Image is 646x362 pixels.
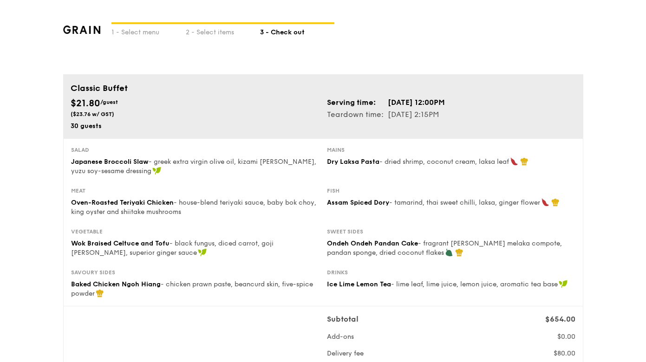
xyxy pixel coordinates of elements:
[327,333,354,341] span: Add-ons
[71,122,320,131] div: 30 guests
[96,289,104,297] img: icon-chef-hat.a58ddaea.svg
[327,349,364,357] span: Delivery fee
[71,98,100,109] span: $21.80
[389,199,540,207] span: - tamarind, thai sweet chilli, laksa, ginger flower
[327,146,575,154] div: Mains
[71,146,320,154] div: Salad
[327,315,359,323] span: Subtotal
[327,97,387,109] td: Serving time:
[327,109,387,121] td: Teardown time:
[71,199,174,207] span: Oven-Roasted Teriyaki Chicken
[387,97,445,109] td: [DATE] 12:00PM
[387,109,445,121] td: [DATE] 2:15PM
[71,187,320,194] div: Meat
[71,82,576,95] div: Classic Buffet
[111,24,186,37] div: 1 - Select menu
[198,248,207,257] img: icon-vegan.f8ff3823.svg
[520,157,529,166] img: icon-chef-hat.a58ddaea.svg
[71,111,114,117] span: ($23.76 w/ GST)
[391,280,558,288] span: - lime leaf, lime juice, lemon juice, aromatic tea base
[327,239,562,257] span: - fragrant [PERSON_NAME] melaka compote, pandan sponge, dried coconut flakes
[71,228,320,235] div: Vegetable
[71,158,149,166] span: Japanese Broccoli Slaw
[559,280,568,288] img: icon-vegan.f8ff3823.svg
[541,198,549,207] img: icon-spicy.37a8142b.svg
[71,269,320,276] div: Savoury sides
[327,239,418,247] span: Ondeh Ondeh Pandan Cake
[379,158,509,166] span: - dried shrimp, coconut cream, laksa leaf
[71,239,274,257] span: - black fungus, diced carrot, goji [PERSON_NAME], superior ginger sauce
[327,199,389,207] span: Assam Spiced Dory
[455,248,463,257] img: icon-chef-hat.a58ddaea.svg
[327,269,575,276] div: Drinks
[71,158,316,175] span: - greek extra virgin olive oil, kizami [PERSON_NAME], yuzu soy-sesame dressing
[186,24,260,37] div: 2 - Select items
[327,187,575,194] div: Fish
[554,349,575,357] span: $80.00
[260,24,334,37] div: 3 - Check out
[100,99,118,105] span: /guest
[545,315,575,323] span: $654.00
[71,280,161,288] span: Baked Chicken Ngoh Hiang
[327,228,575,235] div: Sweet sides
[327,158,379,166] span: Dry Laksa Pasta
[327,280,391,288] span: Ice Lime Lemon Tea
[71,280,313,297] span: - chicken prawn paste, beancurd skin, five-spice powder
[152,167,162,175] img: icon-vegan.f8ff3823.svg
[63,26,101,34] img: grain-logotype.1cdc1e11.png
[71,199,316,216] span: - house-blend teriyaki sauce, baby bok choy, king oyster and shiitake mushrooms
[445,248,453,257] img: icon-vegetarian.fe4039eb.svg
[71,239,170,247] span: Wok Braised Celtuce and Tofu
[510,157,518,166] img: icon-spicy.37a8142b.svg
[551,198,560,207] img: icon-chef-hat.a58ddaea.svg
[557,333,575,341] span: $0.00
